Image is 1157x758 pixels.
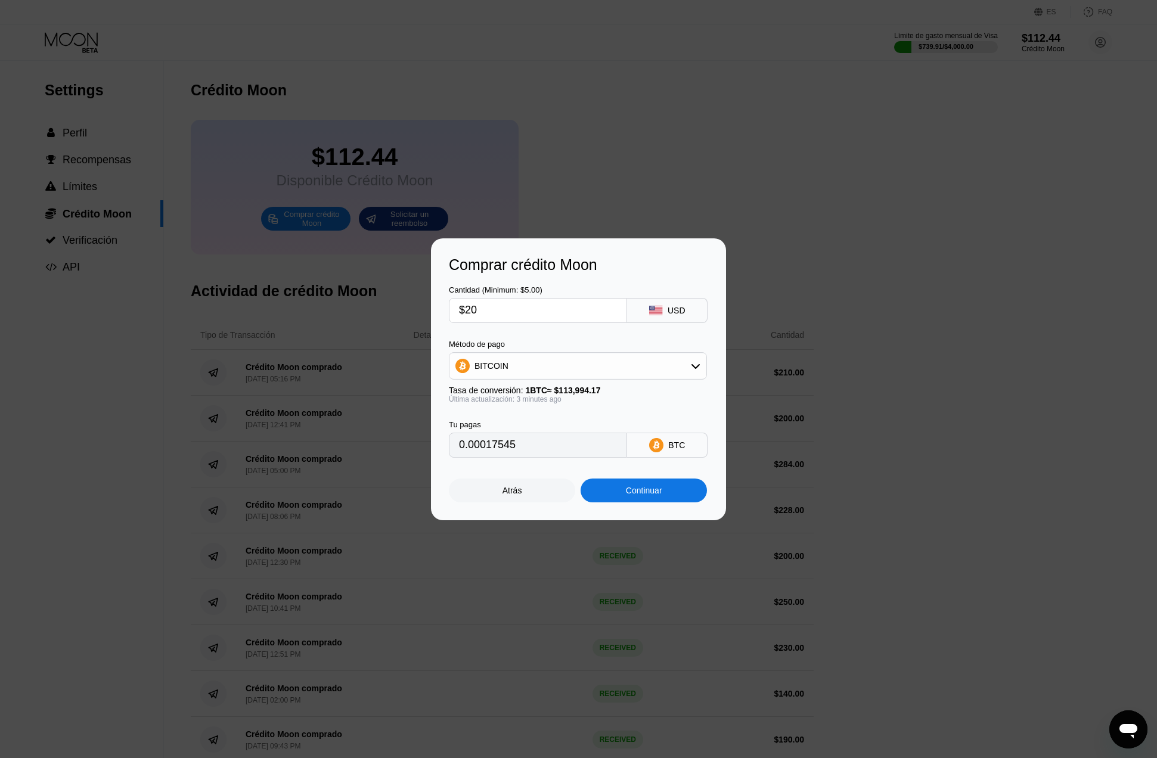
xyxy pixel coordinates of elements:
div: Método de pago [449,340,707,349]
div: Atrás [449,479,575,502]
div: Comprar crédito Moon [449,256,708,274]
div: Atrás [502,486,522,495]
div: BITCOIN [449,354,706,378]
span: 1 BTC ≈ $113,994.17 [525,386,600,395]
div: Tasa de conversión: [449,386,707,395]
iframe: Botón para iniciar la ventana de mensajería [1109,710,1147,748]
div: Tu pagas [449,420,627,429]
div: USD [668,306,685,315]
input: $0.00 [459,299,617,322]
div: Última actualización: 3 minutes ago [449,395,707,403]
div: Cantidad (Minimum: $5.00) [449,285,627,294]
div: BITCOIN [474,361,508,371]
div: Continuar [626,486,662,495]
div: BTC [668,440,685,450]
div: Continuar [581,479,707,502]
